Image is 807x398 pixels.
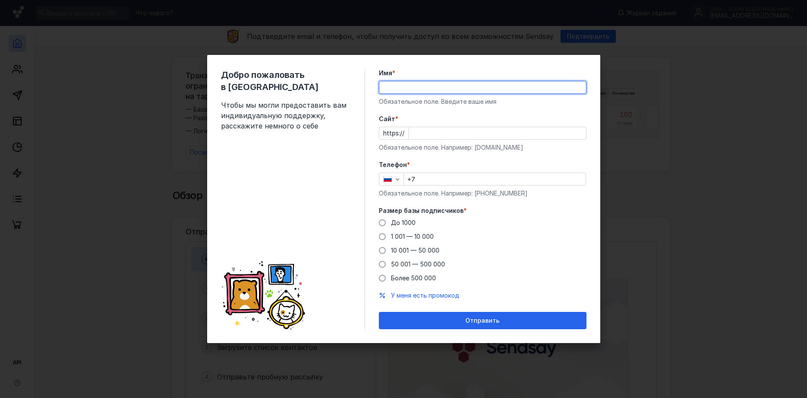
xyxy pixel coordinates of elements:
div: Обязательное поле. Введите ваше имя [379,97,586,106]
span: 50 001 — 500 000 [391,260,445,268]
div: Обязательное поле. Например: [PHONE_NUMBER] [379,189,586,198]
button: У меня есть промокод [391,291,459,300]
span: Добро пожаловать в [GEOGRAPHIC_DATA] [221,69,351,93]
span: Более 500 000 [391,274,436,282]
span: Отправить [465,317,500,324]
span: До 1000 [391,219,416,226]
span: У меня есть промокод [391,292,459,299]
span: Cайт [379,115,395,123]
div: Обязательное поле. Например: [DOMAIN_NAME] [379,143,586,152]
button: Отправить [379,312,586,329]
span: Чтобы мы могли предоставить вам индивидуальную поддержку, расскажите немного о себе [221,100,351,131]
span: Размер базы подписчиков [379,206,464,215]
span: 10 001 — 50 000 [391,247,439,254]
span: Телефон [379,160,407,169]
span: Имя [379,69,392,77]
span: 1 001 — 10 000 [391,233,434,240]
